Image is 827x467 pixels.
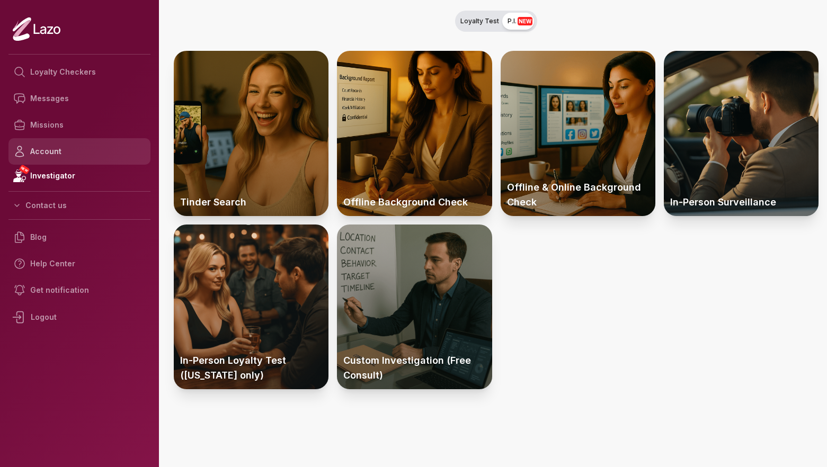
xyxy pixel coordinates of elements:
a: Loyalty Checkers [8,59,150,85]
span: NEW [19,164,30,175]
p: Offline & Online Background Check [501,174,655,216]
a: Get notification [8,277,150,303]
a: Blog [8,224,150,250]
div: Logout [8,303,150,331]
p: In-Person Loyalty Test ([US_STATE] only) [174,347,328,389]
a: Help Center [8,250,150,277]
a: NEWInvestigator [8,165,150,187]
p: In-Person Surveillance [664,188,819,216]
p: Tinder Search [174,188,328,216]
p: Offline Background Check [337,188,492,216]
span: NEW [518,17,532,25]
button: Contact us [8,196,150,215]
p: Custom Investigation (Free Consult) [337,347,492,389]
a: Missions [8,112,150,138]
a: Messages [8,85,150,112]
span: P.I. [508,17,532,25]
span: Loyalty Test [460,17,499,25]
a: Account [8,138,150,165]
